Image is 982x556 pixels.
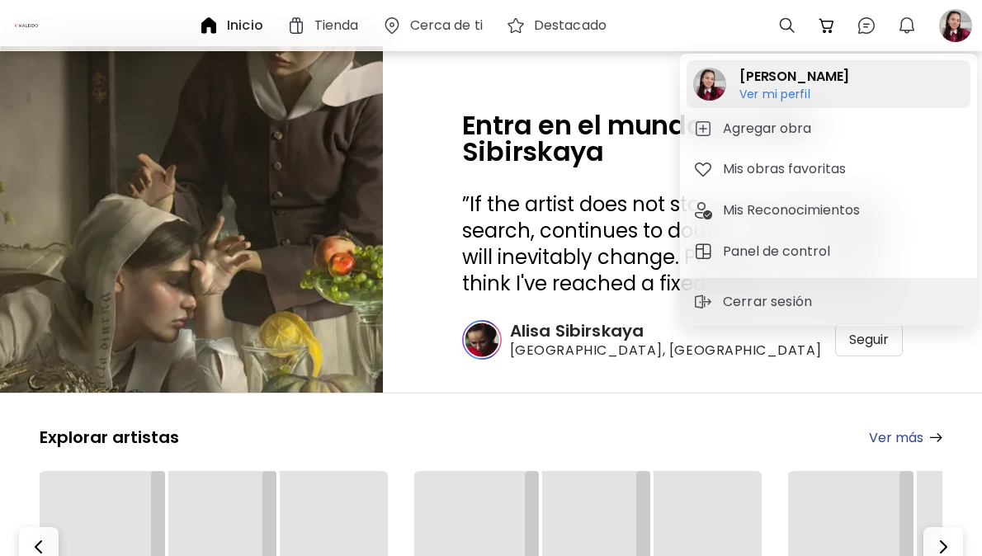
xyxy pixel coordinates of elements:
[687,235,970,268] button: tabPanel de control
[687,153,970,186] button: tabMis obras favoritas
[693,242,713,262] img: tab
[723,200,865,220] h5: Mis Reconocimientos
[723,119,816,139] h5: Agregar obra
[739,87,849,101] h6: Ver mi perfil
[739,67,849,87] h2: [PERSON_NAME]
[687,112,970,145] button: tabAgregar obra
[723,292,817,312] p: Cerrar sesión
[693,119,713,139] img: tab
[693,292,713,312] img: sign-out
[693,200,713,220] img: tab
[693,159,713,179] img: tab
[723,242,835,262] h5: Panel de control
[687,194,970,227] button: tabMis Reconocimientos
[723,159,851,179] h5: Mis obras favoritas
[687,285,824,318] button: sign-outCerrar sesión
